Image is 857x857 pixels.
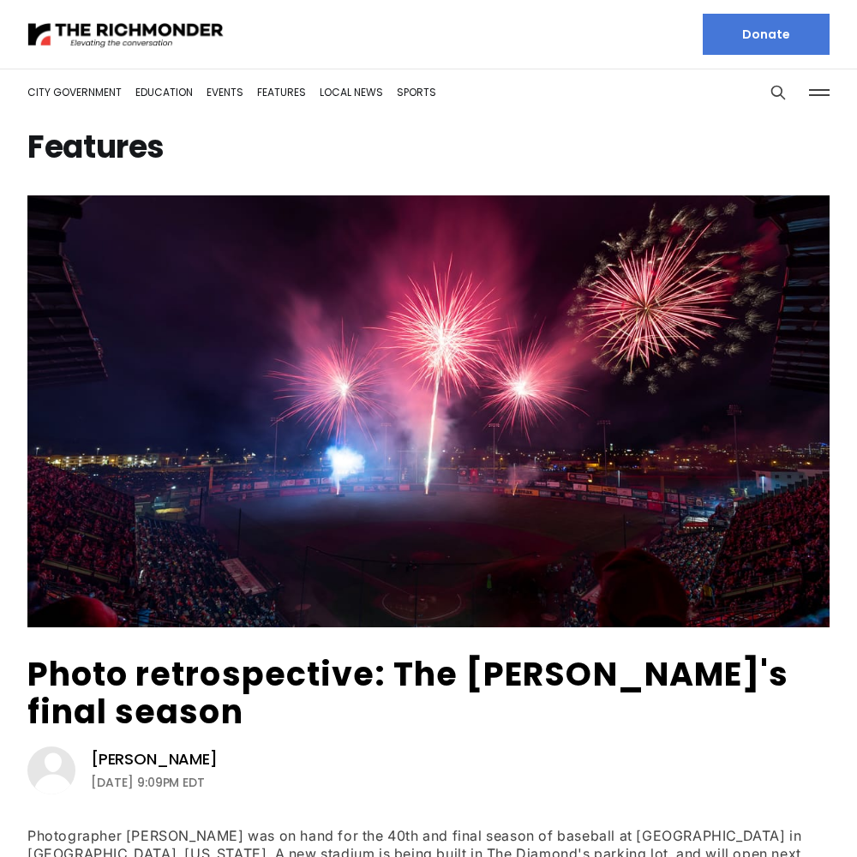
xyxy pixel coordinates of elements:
a: Education [135,85,193,99]
a: Sports [397,85,436,99]
a: Photo retrospective: The [PERSON_NAME]'s final season [27,651,788,734]
a: Features [257,85,306,99]
iframe: portal-trigger [712,773,857,857]
time: [DATE] 9:09PM EDT [91,772,205,793]
a: [PERSON_NAME] [91,749,218,770]
a: Local News [320,85,383,99]
a: Events [207,85,243,99]
a: City Government [27,85,122,99]
h1: Features [27,134,830,161]
button: Search this site [765,80,791,105]
a: Donate [703,14,830,55]
img: The Richmonder [27,20,225,50]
